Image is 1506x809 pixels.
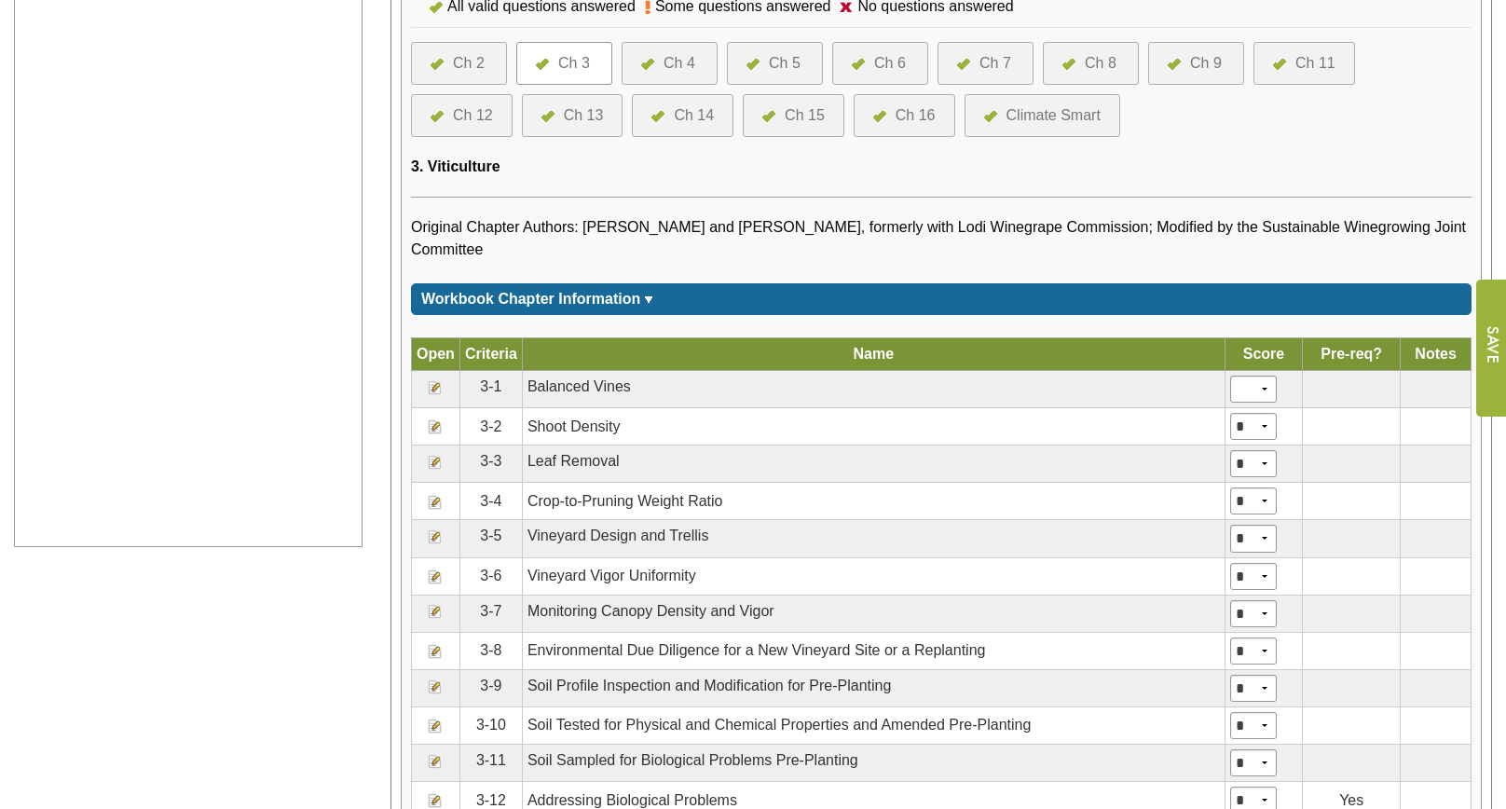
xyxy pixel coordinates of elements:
[431,52,487,75] a: Ch 2
[459,408,522,446] td: 3-2
[411,158,500,174] span: 3. Viticulture
[564,104,604,127] div: Ch 13
[984,104,1101,127] a: Climate Smart
[1475,280,1506,417] input: Submit
[762,111,775,122] img: icon-all-questions-answered.png
[522,408,1225,446] td: Shoot Density
[746,52,803,75] a: Ch 5
[785,104,825,127] div: Ch 15
[957,59,970,70] img: icon-all-questions-answered.png
[459,632,522,669] td: 3-8
[522,338,1225,371] th: Name
[459,371,522,408] td: 3-1
[459,706,522,744] td: 3-10
[421,291,640,307] span: Workbook Chapter Information
[522,669,1225,706] td: Soil Profile Inspection and Modification for Pre-Planting
[1085,52,1116,75] div: Ch 8
[453,104,493,127] div: Ch 12
[459,595,522,632] td: 3-7
[453,52,485,75] div: Ch 2
[1303,338,1401,371] th: Pre-req?
[430,2,443,13] img: icon-all-questions-answered.png
[651,111,664,122] img: icon-all-questions-answered.png
[1006,104,1101,127] div: Climate Smart
[769,52,801,75] div: Ch 5
[664,52,695,75] div: Ch 4
[558,52,590,75] div: Ch 3
[873,104,936,127] a: Ch 16
[411,219,1466,257] span: Original Chapter Authors: [PERSON_NAME] and [PERSON_NAME], formerly with Lodi Winegrape Commissio...
[459,338,522,371] th: Criteria
[1225,338,1302,371] th: Score
[411,283,1472,315] div: Click for more or less content
[1168,59,1181,70] img: icon-all-questions-answered.png
[536,59,549,70] img: icon-all-questions-answered.png
[762,104,825,127] a: Ch 15
[1401,338,1472,371] th: Notes
[431,111,444,122] img: icon-all-questions-answered.png
[541,104,604,127] a: Ch 13
[651,104,714,127] a: Ch 14
[459,745,522,782] td: 3-11
[644,296,653,303] img: sort_arrow_down.gif
[979,52,1011,75] div: Ch 7
[1062,59,1075,70] img: icon-all-questions-answered.png
[873,111,886,122] img: icon-all-questions-answered.png
[522,557,1225,595] td: Vineyard Vigor Uniformity
[1062,52,1119,75] a: Ch 8
[1190,52,1222,75] div: Ch 9
[1273,59,1286,70] img: icon-all-questions-answered.png
[522,632,1225,669] td: Environmental Due Diligence for a New Vineyard Site or a Replanting
[522,520,1225,557] td: Vineyard Design and Trellis
[1168,52,1225,75] a: Ch 9
[1273,52,1335,75] a: Ch 11
[541,111,554,122] img: icon-all-questions-answered.png
[874,52,906,75] div: Ch 6
[896,104,936,127] div: Ch 16
[522,595,1225,632] td: Monitoring Canopy Density and Vigor
[522,371,1225,408] td: Balanced Vines
[522,706,1225,744] td: Soil Tested for Physical and Chemical Properties and Amended Pre-Planting
[984,111,997,122] img: icon-all-questions-answered.png
[674,104,714,127] div: Ch 14
[431,59,444,70] img: icon-all-questions-answered.png
[459,483,522,520] td: 3-4
[522,483,1225,520] td: Crop-to-Pruning Weight Ratio
[641,52,698,75] a: Ch 4
[852,52,909,75] a: Ch 6
[957,52,1014,75] a: Ch 7
[412,338,460,371] th: Open
[522,745,1225,782] td: Soil Sampled for Biological Problems Pre-Planting
[840,2,853,12] img: icon-no-questions-answered.png
[431,104,493,127] a: Ch 12
[746,59,760,70] img: icon-all-questions-answered.png
[459,446,522,483] td: 3-3
[459,557,522,595] td: 3-6
[459,520,522,557] td: 3-5
[852,59,865,70] img: icon-all-questions-answered.png
[1295,52,1335,75] div: Ch 11
[459,669,522,706] td: 3-9
[522,446,1225,483] td: Leaf Removal
[641,59,654,70] img: icon-all-questions-answered.png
